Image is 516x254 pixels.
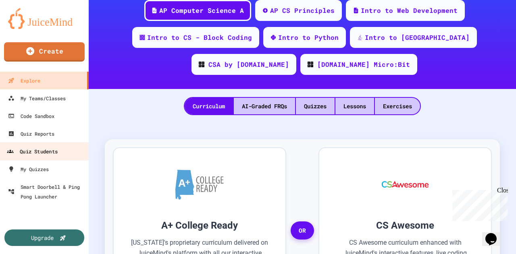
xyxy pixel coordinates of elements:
div: Chat with us now!Close [3,3,56,51]
div: Intro to [GEOGRAPHIC_DATA] [365,33,470,42]
div: Exercises [375,98,420,114]
img: A+ College Ready [175,169,224,200]
img: CS Awesome [374,160,437,209]
div: Intro to Python [278,33,339,42]
div: Intro to Web Development [361,6,458,15]
div: [DOMAIN_NAME] Micro:Bit [317,60,410,69]
div: Code Sandbox [8,111,54,121]
div: Explore [8,76,40,85]
div: AI-Graded FRQs [234,98,295,114]
span: OR [291,221,314,240]
iframe: chat widget [449,187,508,221]
div: My Quizzes [8,164,49,174]
div: Quiz Students [7,147,58,157]
h3: A+ College Ready [126,218,273,233]
div: Quizzes [296,98,335,114]
h3: CS Awesome [331,218,479,233]
iframe: chat widget [482,222,508,246]
a: Create [4,42,85,62]
div: AP CS Principles [270,6,335,15]
img: CODE_logo_RGB.png [308,62,313,67]
div: Lessons [335,98,374,114]
div: Upgrade [31,233,54,242]
div: My Teams/Classes [8,93,66,103]
div: Curriculum [185,98,233,114]
img: CODE_logo_RGB.png [199,62,204,67]
div: Quiz Reports [8,129,54,138]
div: AP Computer Science A [159,6,244,15]
div: Intro to CS - Block Coding [147,33,252,42]
div: Smart Doorbell & Ping Pong Launcher [8,182,85,201]
div: CSA by [DOMAIN_NAME] [208,60,289,69]
img: logo-orange.svg [8,8,81,29]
